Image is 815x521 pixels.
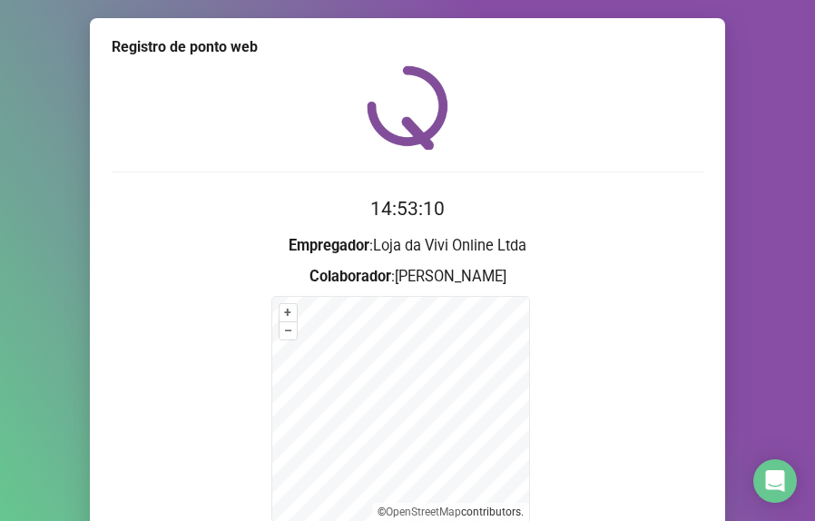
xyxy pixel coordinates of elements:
[309,268,391,285] strong: Colaborador
[753,459,797,503] div: Open Intercom Messenger
[378,506,524,518] li: © contributors.
[289,237,369,254] strong: Empregador
[280,304,297,321] button: +
[112,234,703,258] h3: : Loja da Vivi Online Ltda
[112,36,703,58] div: Registro de ponto web
[370,198,445,220] time: 14:53:10
[280,322,297,339] button: –
[367,65,448,150] img: QRPoint
[112,265,703,289] h3: : [PERSON_NAME]
[386,506,461,518] a: OpenStreetMap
